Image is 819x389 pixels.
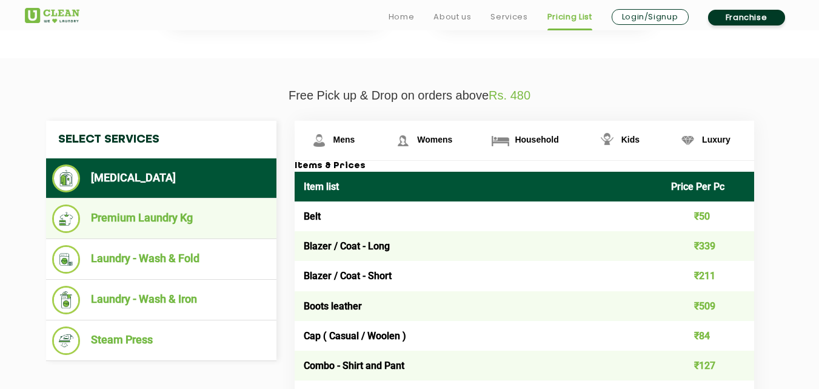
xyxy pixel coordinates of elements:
[547,10,592,24] a: Pricing List
[52,286,270,314] li: Laundry - Wash & Iron
[295,172,663,201] th: Item list
[612,9,689,25] a: Login/Signup
[295,231,663,261] td: Blazer / Coat - Long
[25,89,795,103] p: Free Pick up & Drop on orders above
[490,130,511,151] img: Household
[52,286,81,314] img: Laundry - Wash & Iron
[309,130,330,151] img: Mens
[333,135,355,144] span: Mens
[52,164,81,192] img: Dry Cleaning
[392,130,413,151] img: Womens
[662,321,754,351] td: ₹84
[295,261,663,291] td: Blazer / Coat - Short
[46,121,276,158] h4: Select Services
[515,135,558,144] span: Household
[433,10,471,24] a: About us
[52,245,270,274] li: Laundry - Wash & Fold
[295,321,663,351] td: Cap ( Casual / Woolen )
[597,130,618,151] img: Kids
[621,135,640,144] span: Kids
[702,135,730,144] span: Luxury
[662,201,754,231] td: ₹50
[52,245,81,274] img: Laundry - Wash & Fold
[662,231,754,261] td: ₹339
[677,130,698,151] img: Luxury
[52,326,81,355] img: Steam Press
[662,261,754,291] td: ₹211
[52,164,270,192] li: [MEDICAL_DATA]
[52,205,270,233] li: Premium Laundry Kg
[295,291,663,321] td: Boots leather
[662,291,754,321] td: ₹509
[295,161,754,172] h3: Items & Prices
[489,89,530,102] span: Rs. 480
[295,201,663,231] td: Belt
[52,326,270,355] li: Steam Press
[417,135,452,144] span: Womens
[662,172,754,201] th: Price Per Pc
[25,8,79,23] img: UClean Laundry and Dry Cleaning
[708,10,785,25] a: Franchise
[295,351,663,381] td: Combo - Shirt and Pant
[52,205,81,233] img: Premium Laundry Kg
[662,351,754,381] td: ₹127
[389,10,415,24] a: Home
[490,10,527,24] a: Services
